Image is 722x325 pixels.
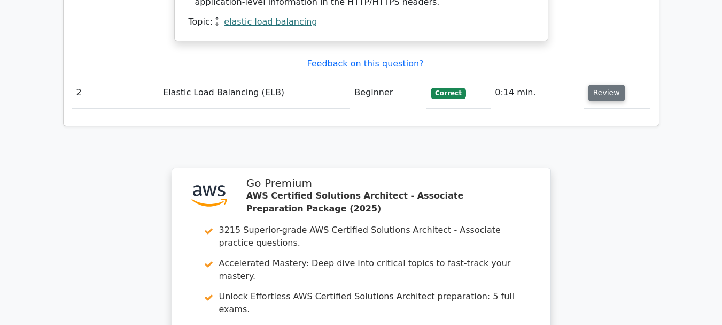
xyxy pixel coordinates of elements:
[224,17,317,27] a: elastic load balancing
[72,78,159,108] td: 2
[588,85,625,101] button: Review
[189,17,534,28] div: Topic:
[491,78,584,108] td: 0:14 min.
[431,88,465,99] span: Correct
[159,78,350,108] td: Elastic Load Balancing (ELB)
[350,78,426,108] td: Beginner
[307,58,423,69] a: Feedback on this question?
